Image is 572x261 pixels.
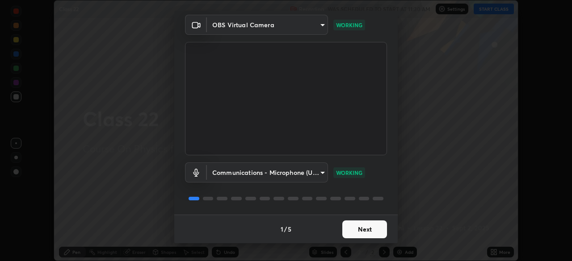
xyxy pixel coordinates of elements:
h4: / [284,224,287,234]
button: Next [342,220,387,238]
h4: 5 [288,224,291,234]
p: WORKING [336,169,362,177]
p: WORKING [336,21,362,29]
h4: 1 [281,224,283,234]
div: OBS Virtual Camera [207,162,328,182]
div: OBS Virtual Camera [207,15,328,35]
